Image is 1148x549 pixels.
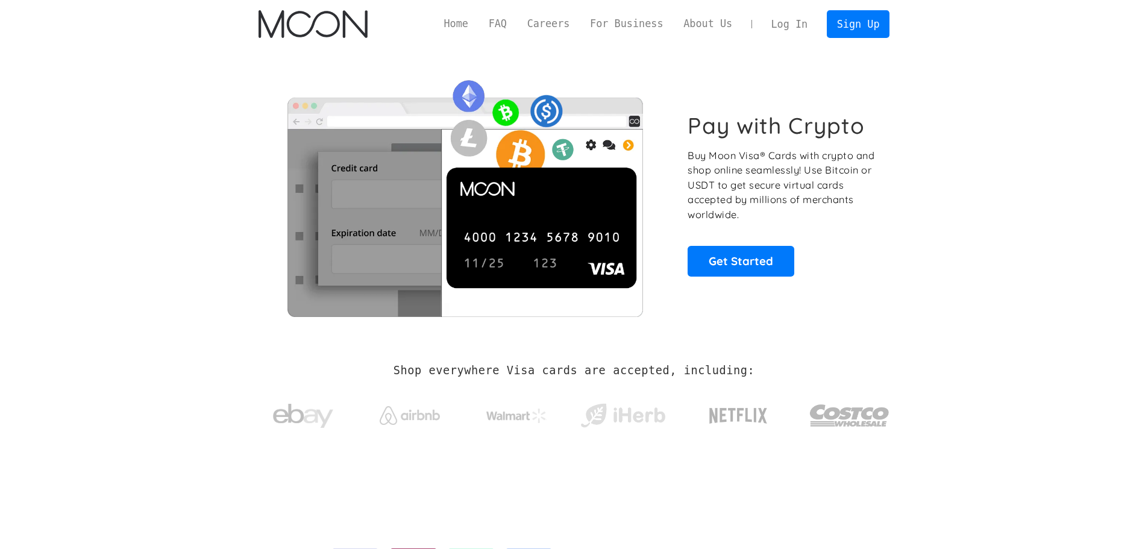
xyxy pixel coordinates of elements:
a: Log In [761,11,818,37]
a: FAQ [478,16,517,31]
img: ebay [273,397,333,435]
img: Costco [809,393,890,438]
a: About Us [673,16,742,31]
a: Get Started [688,246,794,276]
img: Walmart [486,409,547,423]
a: Sign Up [827,10,889,37]
img: iHerb [578,400,668,431]
img: Netflix [708,401,768,431]
img: Moon Cards let you spend your crypto anywhere Visa is accepted. [259,72,671,316]
a: iHerb [578,388,668,438]
img: Moon Logo [259,10,368,38]
a: Careers [517,16,580,31]
h1: Pay with Crypto [688,112,865,139]
a: Walmart [471,397,561,429]
h2: Shop everywhere Visa cards are accepted, including: [394,364,754,377]
a: Airbnb [365,394,454,431]
a: ebay [259,385,348,441]
p: Buy Moon Visa® Cards with crypto and shop online seamlessly! Use Bitcoin or USDT to get secure vi... [688,148,876,222]
a: For Business [580,16,673,31]
a: Costco [809,381,890,444]
img: Airbnb [380,406,440,425]
a: Netflix [685,389,792,437]
a: Home [434,16,478,31]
